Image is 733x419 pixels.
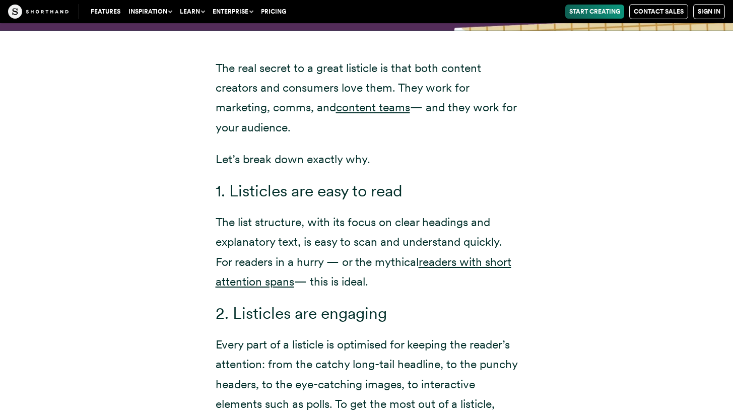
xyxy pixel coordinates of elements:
a: Contact Sales [629,4,688,19]
button: Inspiration [124,5,176,19]
p: The list structure, with its focus on clear headings and explanatory text, is easy to scan and un... [216,213,518,291]
a: Features [87,5,124,19]
a: Sign in [693,4,725,19]
p: Let’s break down exactly why. [216,150,518,169]
img: The Craft [8,5,69,19]
h3: 1. Listicles are easy to read [216,181,518,201]
a: readers with short attention spans [216,255,511,289]
button: Learn [176,5,209,19]
a: content teams [336,100,410,114]
a: Pricing [257,5,290,19]
button: Enterprise [209,5,257,19]
p: The real secret to a great listicle is that both content creators and consumers love them. They w... [216,58,518,137]
a: Start Creating [565,5,624,19]
h3: 2. Listicles are engaging [216,304,518,323]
